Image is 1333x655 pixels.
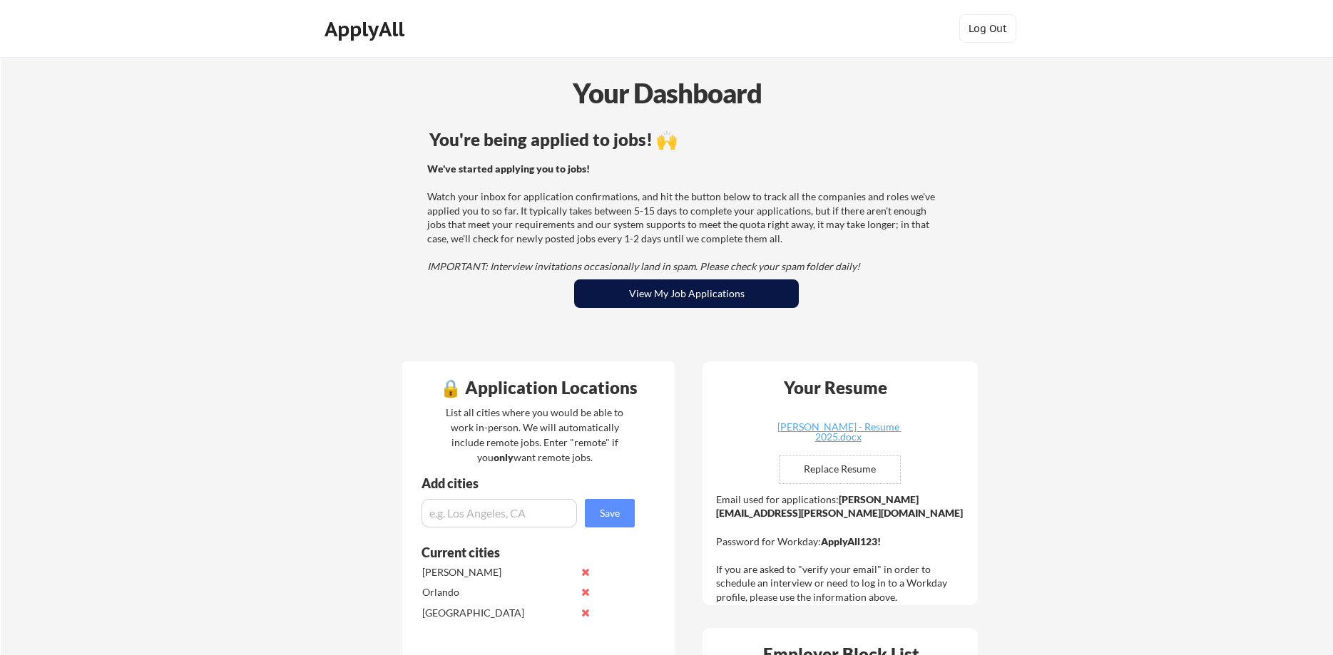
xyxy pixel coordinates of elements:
div: [PERSON_NAME] [422,565,573,579]
div: [GEOGRAPHIC_DATA] [422,606,573,620]
em: IMPORTANT: Interview invitations occasionally land in spam. Please check your spam folder daily! [427,260,860,272]
div: Orlando [422,585,573,599]
div: ApplyAll [325,17,409,41]
div: Add cities [422,477,638,490]
button: Log Out [959,14,1016,43]
div: 🔒 Application Locations [406,379,671,396]
button: Save [585,499,635,527]
div: [PERSON_NAME] - Resume 2025.docx [753,422,923,442]
div: Current cities [422,546,619,559]
div: You're being applied to jobs! 🙌 [429,131,944,148]
input: e.g. Los Angeles, CA [422,499,577,527]
div: Your Dashboard [1,73,1333,113]
strong: [PERSON_NAME][EMAIL_ADDRESS][PERSON_NAME][DOMAIN_NAME] [716,493,963,520]
div: List all cities where you would be able to work in-person. We will automatically include remote j... [436,405,633,465]
strong: ApplyAll123! [821,535,881,547]
button: View My Job Applications [574,279,799,308]
div: Your Resume [765,379,906,396]
a: [PERSON_NAME] - Resume 2025.docx [753,422,923,444]
div: Watch your inbox for application confirmations, and hit the button below to track all the compani... [427,162,941,274]
strong: We've started applying you to jobs! [427,163,590,175]
div: Email used for applications: Password for Workday: If you are asked to "verify your email" in ord... [716,492,968,604]
strong: only [494,451,514,463]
